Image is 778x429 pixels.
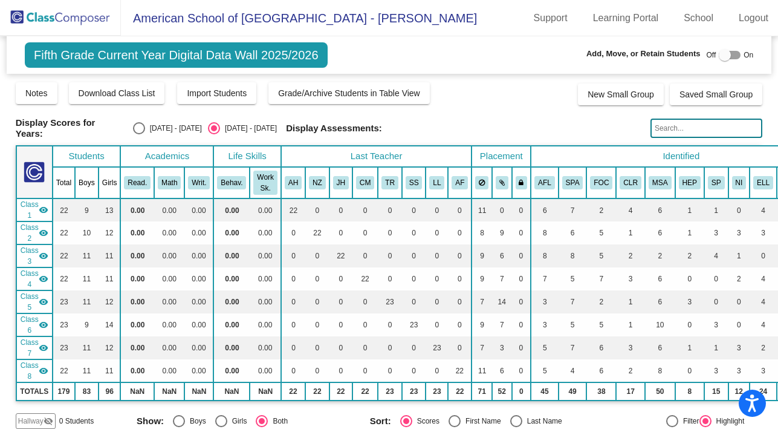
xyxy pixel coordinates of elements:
[578,84,664,105] button: New Small Group
[492,198,512,221] td: 0
[531,244,559,267] td: 8
[278,88,420,98] span: Grade/Archive Students in Table View
[378,221,402,244] td: 0
[750,167,777,198] th: English Language Learner
[184,244,213,267] td: 0.00
[250,336,280,359] td: 0.00
[120,336,154,359] td: 0.00
[99,198,121,221] td: 13
[305,221,329,244] td: 22
[217,176,246,189] button: Behav.
[512,267,531,290] td: 0
[704,244,728,267] td: 4
[472,167,492,198] th: Keep away students
[120,198,154,221] td: 0.00
[39,320,48,330] mat-icon: visibility
[75,336,99,359] td: 11
[99,336,121,359] td: 12
[281,167,305,198] th: Anthony Hunter
[402,244,426,267] td: 0
[352,167,378,198] th: Chad Martin
[448,290,472,313] td: 0
[649,176,672,189] button: MSA
[281,290,305,313] td: 0
[53,198,75,221] td: 22
[154,313,184,336] td: 0.00
[531,198,559,221] td: 6
[184,290,213,313] td: 0.00
[352,267,378,290] td: 22
[675,167,704,198] th: Parent requires High Energy
[650,119,762,138] input: Search...
[53,359,75,382] td: 22
[750,313,777,336] td: 4
[21,337,39,359] span: Class 7
[531,336,559,359] td: 5
[402,221,426,244] td: 0
[472,221,492,244] td: 8
[378,290,402,313] td: 23
[16,290,53,313] td: Troy Redd - No Class Name
[675,313,704,336] td: 0
[559,198,587,221] td: 7
[53,290,75,313] td: 23
[472,146,531,167] th: Placement
[750,244,777,267] td: 0
[75,198,99,221] td: 9
[16,313,53,336] td: Sarah Smith - No Class Name
[586,313,616,336] td: 5
[729,8,778,28] a: Logout
[512,167,531,198] th: Keep with teacher
[645,167,675,198] th: Modern Standard Arabic
[305,198,329,221] td: 0
[188,176,210,189] button: Writ.
[675,221,704,244] td: 1
[356,176,374,189] button: CM
[75,167,99,198] th: Boys
[99,290,121,313] td: 12
[75,313,99,336] td: 9
[16,359,53,382] td: Allison Farmer - No Class Name
[25,88,48,98] span: Notes
[616,290,645,313] td: 1
[620,176,641,189] button: CLR
[99,267,121,290] td: 11
[75,267,99,290] td: 11
[583,8,669,28] a: Learning Portal
[21,199,39,221] span: Class 1
[329,244,352,267] td: 22
[329,336,352,359] td: 0
[21,245,39,267] span: Class 3
[426,198,448,221] td: 0
[39,343,48,353] mat-icon: visibility
[512,221,531,244] td: 0
[378,167,402,198] th: Troy Redd
[120,313,154,336] td: 0.00
[492,244,512,267] td: 6
[305,244,329,267] td: 0
[378,198,402,221] td: 0
[305,336,329,359] td: 0
[220,123,277,134] div: [DATE] - [DATE]
[285,176,302,189] button: AH
[158,176,181,189] button: Math
[378,336,402,359] td: 0
[728,198,750,221] td: 0
[670,84,762,105] button: Saved Small Group
[704,336,728,359] td: 1
[559,336,587,359] td: 7
[645,198,675,221] td: 6
[187,88,247,98] span: Import Students
[750,198,777,221] td: 4
[21,314,39,336] span: Class 6
[213,313,250,336] td: 0.00
[616,244,645,267] td: 2
[16,336,53,359] td: LilliAnn Lucas - No Class Name
[329,313,352,336] td: 0
[472,313,492,336] td: 9
[674,8,723,28] a: School
[133,122,277,134] mat-radio-group: Select an option
[448,198,472,221] td: 0
[39,205,48,215] mat-icon: visibility
[53,167,75,198] th: Total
